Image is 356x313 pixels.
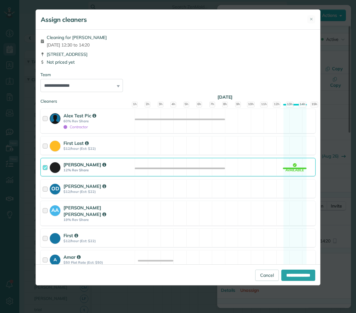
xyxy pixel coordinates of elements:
[47,42,107,48] span: [DATE] 12:30 to 14:20
[63,218,133,222] strong: 19% Rev Share
[63,260,133,265] strong: $50 Flat Rate (Est: $50)
[50,205,60,214] strong: AA
[63,119,133,123] strong: 60% Rev Share
[63,168,133,172] strong: 12% Rev Share
[63,189,133,194] strong: $12/hour (Est: $22)
[63,183,106,189] strong: [PERSON_NAME]
[255,270,279,281] a: Cancel
[41,15,87,24] h5: Assign cleaners
[63,140,89,146] strong: First Last
[40,72,315,78] div: Team
[40,98,315,100] div: Cleaners
[63,125,88,129] span: Contractor
[40,59,315,65] div: Not priced yet
[63,239,133,243] strong: $12/hour (Est: $22)
[63,232,78,238] strong: First
[63,162,106,168] strong: [PERSON_NAME]
[63,205,106,217] strong: [PERSON_NAME] [PERSON_NAME]
[50,184,60,193] strong: OD
[47,34,107,41] span: Cleaning for [PERSON_NAME]
[63,254,81,260] strong: Amar
[40,51,315,57] div: [STREET_ADDRESS]
[63,146,133,151] strong: $12/hour (Est: $22)
[310,16,313,22] span: ✕
[50,255,60,263] strong: A
[63,113,96,119] strong: Alex Test Pic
